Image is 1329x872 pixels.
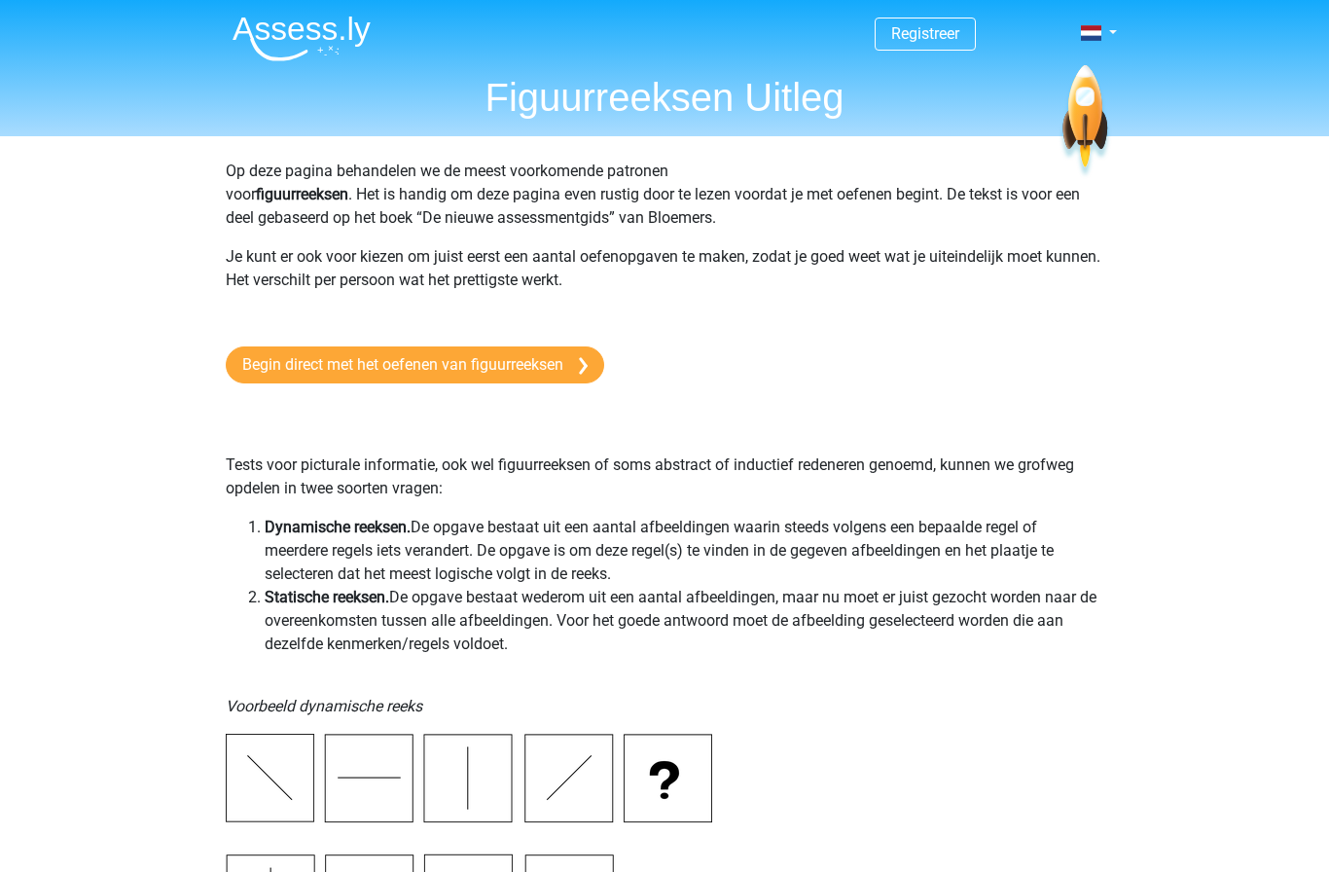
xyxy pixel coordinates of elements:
img: Assessly [233,16,371,61]
b: Statische reeksen. [265,588,389,606]
b: figuurreeksen [256,185,348,203]
p: Op deze pagina behandelen we de meest voorkomende patronen voor . Het is handig om deze pagina ev... [226,160,1103,230]
li: De opgave bestaat uit een aantal afbeeldingen waarin steeds volgens een bepaalde regel of meerder... [265,516,1103,586]
a: Registreer [891,24,959,43]
h1: Figuurreeksen Uitleg [217,74,1112,121]
p: Je kunt er ook voor kiezen om juist eerst een aantal oefenopgaven te maken, zodat je goed weet wa... [226,245,1103,315]
li: De opgave bestaat wederom uit een aantal afbeeldingen, maar nu moet er juist gezocht worden naar ... [265,586,1103,656]
b: Dynamische reeksen. [265,518,411,536]
img: spaceship.7d73109d6933.svg [1059,65,1112,179]
a: Begin direct met het oefenen van figuurreeksen [226,346,604,383]
img: arrow-right.e5bd35279c78.svg [579,357,588,375]
p: Tests voor picturale informatie, ook wel figuurreeksen of soms abstract of inductief redeneren ge... [226,407,1103,500]
i: Voorbeeld dynamische reeks [226,697,422,715]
